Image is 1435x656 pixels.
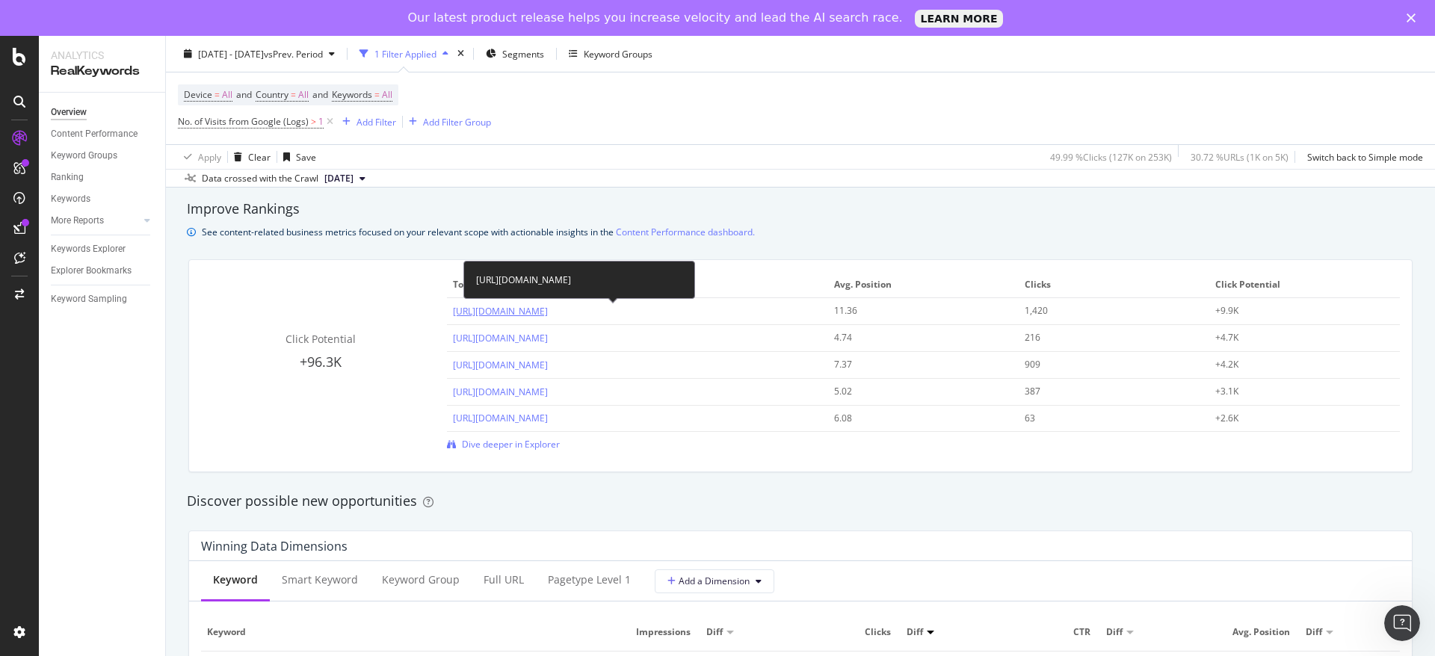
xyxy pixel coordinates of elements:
[1206,625,1291,639] span: Avg. Position
[1050,150,1172,163] div: 49.99 % Clicks ( 127K on 253K )
[834,331,995,344] div: 4.74
[655,569,774,593] button: Add a Dimension
[324,172,354,185] span: 2025 Aug. 11th
[213,572,258,587] div: Keyword
[1025,278,1200,291] span: Clicks
[51,241,155,257] a: Keywords Explorer
[222,84,232,105] span: All
[453,278,818,291] span: Top pages to improve
[51,241,126,257] div: Keywords Explorer
[1301,145,1423,169] button: Switch back to Simple mode
[51,126,138,142] div: Content Performance
[502,47,544,60] span: Segments
[1215,331,1376,344] div: +4.7K
[51,263,132,279] div: Explorer Bookmarks
[228,145,271,169] button: Clear
[236,88,252,101] span: and
[1215,358,1376,371] div: +4.2K
[1307,150,1423,163] div: Switch back to Simple mode
[1407,13,1422,22] div: Close
[667,575,750,587] span: Add a Dimension
[1025,385,1185,398] div: 387
[607,625,691,639] span: Impressions
[256,88,288,101] span: Country
[264,47,323,60] span: vs Prev. Period
[453,412,548,424] a: [URL][DOMAIN_NAME]
[584,47,652,60] div: Keyword Groups
[51,263,155,279] a: Explorer Bookmarks
[291,88,296,101] span: =
[462,438,560,451] span: Dive deeper in Explorer
[286,332,356,346] span: Click Potential
[834,358,995,371] div: 7.37
[282,572,358,587] div: Smart Keyword
[706,625,723,639] span: Diff
[1215,412,1376,425] div: +2.6K
[51,126,155,142] a: Content Performance
[178,145,221,169] button: Apply
[300,353,342,371] span: +96.3K
[1191,150,1289,163] div: 30.72 % URLs ( 1K on 5K )
[1025,412,1185,425] div: 63
[480,42,550,66] button: Segments
[806,625,891,639] span: Clicks
[563,42,658,66] button: Keyword Groups
[374,47,436,60] div: 1 Filter Applied
[616,224,755,240] a: Content Performance dashboard.
[453,386,548,398] a: [URL][DOMAIN_NAME]
[834,304,995,318] div: 11.36
[1215,278,1390,291] span: Click Potential
[915,10,1004,28] a: LEARN MORE
[318,111,324,132] span: 1
[296,150,316,163] div: Save
[202,172,318,185] div: Data crossed with the Crawl
[51,170,155,185] a: Ranking
[318,170,371,188] button: [DATE]
[51,291,155,307] a: Keyword Sampling
[447,438,560,451] a: Dive deeper in Explorer
[178,115,309,128] span: No. of Visits from Google (Logs)
[187,224,1414,240] div: info banner
[332,88,372,101] span: Keywords
[215,88,220,101] span: =
[51,148,117,164] div: Keyword Groups
[403,113,491,131] button: Add Filter Group
[178,42,341,66] button: [DATE] - [DATE]vsPrev. Period
[51,105,87,120] div: Overview
[248,150,271,163] div: Clear
[187,199,1414,219] div: Improve Rankings
[453,305,548,318] a: [URL][DOMAIN_NAME]
[51,63,153,80] div: RealKeywords
[198,47,264,60] span: [DATE] - [DATE]
[1006,625,1090,639] span: CTR
[1384,605,1420,641] iframe: Intercom live chat
[454,46,467,61] div: times
[374,88,380,101] span: =
[336,113,396,131] button: Add Filter
[51,191,90,207] div: Keywords
[357,115,396,128] div: Add Filter
[311,115,316,128] span: >
[408,10,903,25] div: Our latest product release helps you increase velocity and lead the AI search race.
[834,278,1009,291] span: Avg. Position
[51,48,153,63] div: Analytics
[51,148,155,164] a: Keyword Groups
[1215,304,1376,318] div: +9.9K
[51,191,155,207] a: Keywords
[184,88,212,101] span: Device
[484,572,524,587] div: Full URL
[207,625,591,639] span: Keyword
[198,150,221,163] div: Apply
[834,412,995,425] div: 6.08
[51,213,104,229] div: More Reports
[277,145,316,169] button: Save
[1025,331,1185,344] div: 216
[463,261,695,299] div: [URL][DOMAIN_NAME]
[453,332,548,344] a: [URL][DOMAIN_NAME]
[51,213,140,229] a: More Reports
[1106,625,1123,639] span: Diff
[187,492,1414,511] div: Discover possible new opportunities
[51,291,127,307] div: Keyword Sampling
[51,170,84,185] div: Ranking
[298,84,309,105] span: All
